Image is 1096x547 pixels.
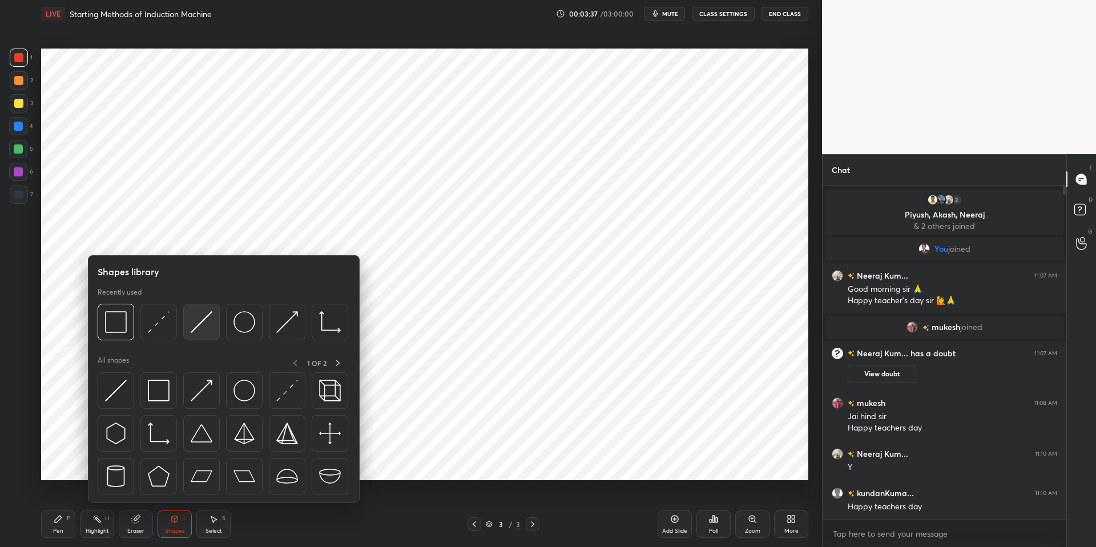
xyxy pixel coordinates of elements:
img: svg+xml;charset=utf-8,%3Csvg%20xmlns%3D%22http%3A%2F%2Fwww.w3.org%2F2000%2Fsvg%22%20width%3D%2238... [276,465,298,487]
h6: Neeraj Kum... [855,448,908,460]
span: has a doubt [908,348,956,359]
p: T [1089,163,1093,172]
div: Zoom [745,528,760,534]
img: svg+xml;charset=utf-8,%3Csvg%20xmlns%3D%22http%3A%2F%2Fwww.w3.org%2F2000%2Fsvg%22%20width%3D%2244... [191,465,212,487]
img: db500a96215b46539d6c2ed345a88a13.jpg [832,397,843,409]
div: 6 [9,163,33,181]
img: svg+xml;charset=utf-8,%3Csvg%20xmlns%3D%22http%3A%2F%2Fwww.w3.org%2F2000%2Fsvg%22%20width%3D%2235... [319,380,341,401]
div: 1 [10,49,33,67]
div: 2 [951,194,962,206]
img: svg+xml;charset=utf-8,%3Csvg%20xmlns%3D%22http%3A%2F%2Fwww.w3.org%2F2000%2Fsvg%22%20width%3D%2238... [319,465,341,487]
img: 346f0f38a6c4438db66fc738dbaec893.jpg [918,243,930,255]
img: no-rating-badge.077c3623.svg [848,451,855,457]
img: 9081843af544456586c459531e725913.jpg [832,270,843,281]
div: 5 [9,140,33,158]
img: svg+xml;charset=utf-8,%3Csvg%20xmlns%3D%22http%3A%2F%2Fwww.w3.org%2F2000%2Fsvg%22%20width%3D%2230... [276,311,298,333]
div: Add Slide [662,528,687,534]
div: L [183,516,187,521]
h6: Neeraj Kum... [855,348,908,359]
p: Chat [823,155,859,185]
p: D [1089,195,1093,204]
img: svg+xml;charset=utf-8,%3Csvg%20xmlns%3D%22http%3A%2F%2Fwww.w3.org%2F2000%2Fsvg%22%20width%3D%2240... [319,423,341,444]
div: S [222,516,225,521]
div: Eraser [127,528,144,534]
span: joined [960,323,982,332]
div: 7 [10,186,33,204]
span: mute [662,10,678,18]
div: Select [205,528,222,534]
div: 3 [10,94,33,112]
div: 11:07 AM [1034,272,1057,279]
img: svg+xml;charset=utf-8,%3Csvg%20xmlns%3D%22http%3A%2F%2Fwww.w3.org%2F2000%2Fsvg%22%20width%3D%2234... [148,465,170,487]
img: svg+xml;charset=utf-8,%3Csvg%20xmlns%3D%22http%3A%2F%2Fwww.w3.org%2F2000%2Fsvg%22%20width%3D%2230... [105,380,127,401]
div: Good morning sir 🙏 [848,284,1057,295]
h6: mukesh [855,397,885,409]
p: 1 OF 2 [307,359,327,368]
span: mukesh [932,323,960,332]
div: 11:10 AM [1035,490,1057,497]
div: 4 [9,117,33,135]
p: & 2 others joined [832,222,1057,231]
div: LIVE [41,7,65,21]
img: 9081843af544456586c459531e725913.jpg [943,194,954,206]
h5: Shapes library [98,265,159,279]
img: no-rating-badge.077c3623.svg [848,490,855,497]
img: svg+xml;charset=utf-8,%3Csvg%20xmlns%3D%22http%3A%2F%2Fwww.w3.org%2F2000%2Fsvg%22%20width%3D%2228... [105,465,127,487]
div: 11:08 AM [1034,400,1057,407]
h4: Starting Methods of Induction Machine [70,9,212,19]
div: P [67,516,70,521]
div: Jai hind sir [848,411,1057,423]
img: svg+xml;charset=utf-8,%3Csvg%20xmlns%3D%22http%3A%2F%2Fwww.w3.org%2F2000%2Fsvg%22%20width%3D%2230... [191,311,212,333]
div: Pen [53,528,63,534]
div: 11:07 AM [1034,350,1057,357]
img: svg+xml;charset=utf-8,%3Csvg%20xmlns%3D%22http%3A%2F%2Fwww.w3.org%2F2000%2Fsvg%22%20width%3D%2230... [105,423,127,444]
button: End Class [761,7,808,21]
img: 6499c9f0efa54173aa28340051e62cb0.jpg [927,194,938,206]
p: All shapes [98,356,129,370]
span: joined [948,244,970,254]
p: Piyush, Akash, Neeraj [832,210,1057,219]
img: svg+xml;charset=utf-8,%3Csvg%20xmlns%3D%22http%3A%2F%2Fwww.w3.org%2F2000%2Fsvg%22%20width%3D%2238... [191,423,212,444]
div: Y [848,462,1057,473]
img: svg+xml;charset=utf-8,%3Csvg%20xmlns%3D%22http%3A%2F%2Fwww.w3.org%2F2000%2Fsvg%22%20width%3D%2234... [148,380,170,401]
button: View doubt [848,365,916,383]
div: 3 [495,521,506,528]
div: / [509,521,512,528]
img: svg+xml;charset=utf-8,%3Csvg%20xmlns%3D%22http%3A%2F%2Fwww.w3.org%2F2000%2Fsvg%22%20width%3D%2230... [276,380,298,401]
img: svg+xml;charset=utf-8,%3Csvg%20xmlns%3D%22http%3A%2F%2Fwww.w3.org%2F2000%2Fsvg%22%20width%3D%2230... [191,380,212,401]
img: svg+xml;charset=utf-8,%3Csvg%20xmlns%3D%22http%3A%2F%2Fwww.w3.org%2F2000%2Fsvg%22%20width%3D%2233... [319,311,341,333]
img: no-rating-badge.077c3623.svg [848,348,855,359]
div: Shapes [165,528,184,534]
img: svg+xml;charset=utf-8,%3Csvg%20xmlns%3D%22http%3A%2F%2Fwww.w3.org%2F2000%2Fsvg%22%20width%3D%2234... [233,423,255,444]
div: 11:10 AM [1035,451,1057,457]
p: G [1088,227,1093,236]
img: no-rating-badge.077c3623.svg [848,400,855,407]
div: Happy teachers day [848,501,1057,513]
img: svg+xml;charset=utf-8,%3Csvg%20xmlns%3D%22http%3A%2F%2Fwww.w3.org%2F2000%2Fsvg%22%20width%3D%2230... [148,311,170,333]
div: 2 [10,71,33,90]
img: no-rating-badge.077c3623.svg [922,325,929,331]
img: db500a96215b46539d6c2ed345a88a13.jpg [906,321,918,333]
div: H [105,516,109,521]
img: svg+xml;charset=utf-8,%3Csvg%20xmlns%3D%22http%3A%2F%2Fwww.w3.org%2F2000%2Fsvg%22%20width%3D%2236... [233,380,255,401]
img: svg+xml;charset=utf-8,%3Csvg%20xmlns%3D%22http%3A%2F%2Fwww.w3.org%2F2000%2Fsvg%22%20width%3D%2244... [233,465,255,487]
img: svg+xml;charset=utf-8,%3Csvg%20xmlns%3D%22http%3A%2F%2Fwww.w3.org%2F2000%2Fsvg%22%20width%3D%2234... [276,423,298,444]
h6: kundanKuma... [855,487,914,499]
img: d1eca11627db435fa99b97f22aa05bd6.jpg [935,194,946,206]
div: Highlight [86,528,109,534]
span: You [934,244,948,254]
img: svg+xml;charset=utf-8,%3Csvg%20xmlns%3D%22http%3A%2F%2Fwww.w3.org%2F2000%2Fsvg%22%20width%3D%2234... [105,311,127,333]
img: svg+xml;charset=utf-8,%3Csvg%20xmlns%3D%22http%3A%2F%2Fwww.w3.org%2F2000%2Fsvg%22%20width%3D%2233... [148,423,170,444]
button: mute [644,7,685,21]
div: Happy teacher's day sir 🙋🙏 [848,295,1057,307]
p: Recently used [98,288,142,297]
button: CLASS SETTINGS [692,7,755,21]
div: grid [823,187,1066,520]
img: svg+xml;charset=utf-8,%3Csvg%20xmlns%3D%22http%3A%2F%2Fwww.w3.org%2F2000%2Fsvg%22%20width%3D%2236... [233,311,255,333]
div: 3 [514,519,521,529]
h6: Neeraj Kum... [855,270,908,281]
div: More [784,528,799,534]
img: default.png [832,488,843,499]
img: 9081843af544456586c459531e725913.jpg [832,448,843,460]
div: Happy teachers day [848,423,1057,434]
